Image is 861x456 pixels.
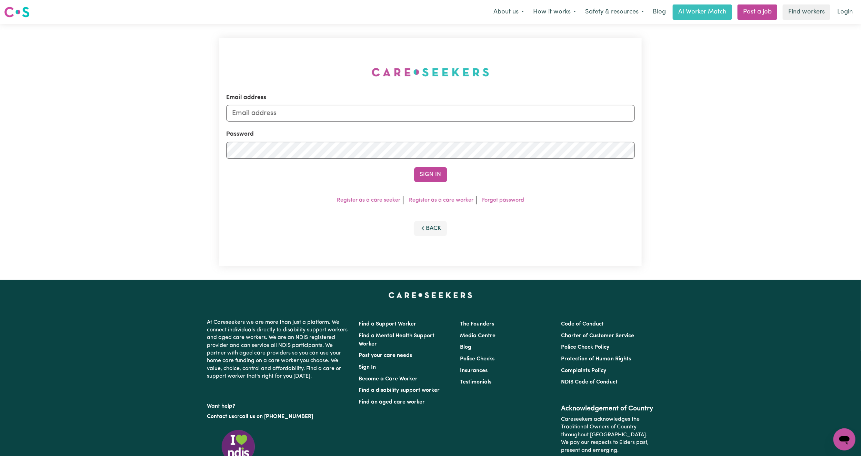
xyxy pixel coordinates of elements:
[4,4,30,20] a: Careseekers logo
[673,4,732,20] a: AI Worker Match
[460,333,495,339] a: Media Centre
[561,321,604,327] a: Code of Conduct
[337,197,400,203] a: Register as a care seeker
[359,353,412,358] a: Post your care needs
[359,365,376,370] a: Sign In
[240,414,313,419] a: call us on [PHONE_NUMBER]
[359,376,418,382] a: Become a Care Worker
[561,333,634,339] a: Charter of Customer Service
[738,4,777,20] a: Post a job
[783,4,830,20] a: Find workers
[833,428,855,450] iframe: Button to launch messaging window, conversation in progress
[561,405,654,413] h2: Acknowledgement of Country
[529,5,581,19] button: How it works
[207,410,351,423] p: or
[581,5,649,19] button: Safety & resources
[4,6,30,18] img: Careseekers logo
[561,379,618,385] a: NDIS Code of Conduct
[561,368,606,373] a: Complaints Policy
[460,356,494,362] a: Police Checks
[482,197,524,203] a: Forgot password
[414,167,447,182] button: Sign In
[359,399,425,405] a: Find an aged care worker
[409,197,473,203] a: Register as a care worker
[359,333,435,347] a: Find a Mental Health Support Worker
[460,368,488,373] a: Insurances
[489,5,529,19] button: About us
[207,316,351,383] p: At Careseekers we are more than just a platform. We connect individuals directly to disability su...
[207,400,351,410] p: Want help?
[460,379,491,385] a: Testimonials
[207,414,234,419] a: Contact us
[226,105,635,122] input: Email address
[389,292,472,298] a: Careseekers home page
[833,4,857,20] a: Login
[460,321,494,327] a: The Founders
[561,356,631,362] a: Protection of Human Rights
[226,93,266,102] label: Email address
[460,345,471,350] a: Blog
[226,130,254,139] label: Password
[649,4,670,20] a: Blog
[359,321,417,327] a: Find a Support Worker
[359,388,440,393] a: Find a disability support worker
[561,345,609,350] a: Police Check Policy
[414,221,447,236] button: Back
